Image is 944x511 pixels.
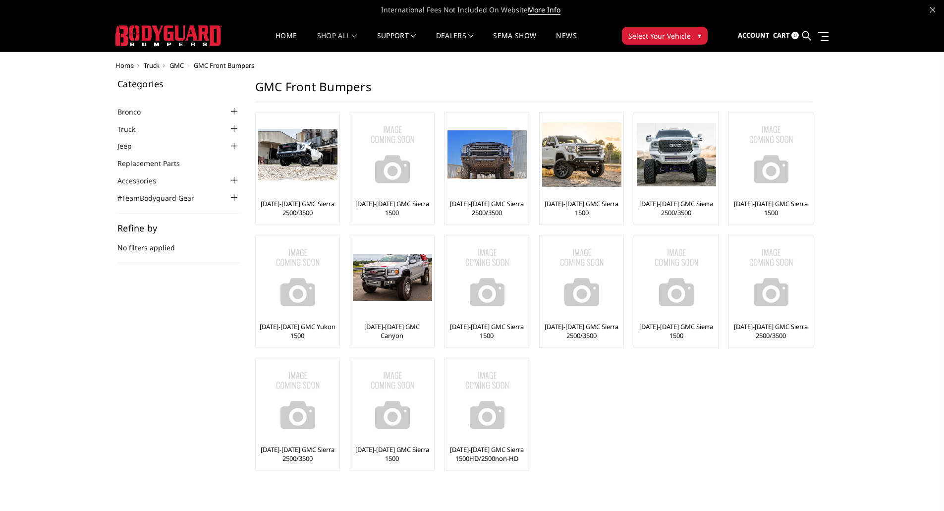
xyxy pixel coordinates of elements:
a: Account [738,22,770,49]
a: Dealers [436,32,474,52]
a: No Image [447,361,526,440]
a: News [556,32,576,52]
span: ▾ [698,30,701,41]
a: [DATE]-[DATE] GMC Sierra 2500/3500 [447,199,526,217]
a: [DATE]-[DATE] GMC Sierra 2500/3500 [542,322,621,340]
a: [DATE]-[DATE] GMC Sierra 1500 [637,322,716,340]
a: GMC [169,61,184,70]
a: shop all [317,32,357,52]
a: [DATE]-[DATE] GMC Sierra 1500 [447,322,526,340]
a: No Image [731,115,810,194]
span: Cart [773,31,790,40]
img: No Image [637,238,716,317]
img: No Image [353,115,432,194]
span: Select Your Vehicle [628,31,691,41]
a: [DATE]-[DATE] GMC Sierra 1500 [353,445,432,463]
a: Home [115,61,134,70]
img: No Image [258,361,337,440]
a: [DATE]-[DATE] GMC Sierra 2500/3500 [637,199,716,217]
h5: Categories [117,79,240,88]
a: [DATE]-[DATE] GMC Sierra 1500 [542,199,621,217]
a: [DATE]-[DATE] GMC Sierra 2500/3500 [731,322,810,340]
a: Cart 0 [773,22,799,49]
a: No Image [258,238,337,317]
button: Select Your Vehicle [622,27,708,45]
img: BODYGUARD BUMPERS [115,25,222,46]
h1: GMC Front Bumpers [255,79,812,102]
a: [DATE]-[DATE] GMC Sierra 1500HD/2500non-HD [447,445,526,463]
iframe: Chat Widget [894,463,944,511]
span: GMC Front Bumpers [194,61,254,70]
a: Support [377,32,416,52]
span: 0 [791,32,799,39]
img: No Image [731,238,811,317]
h5: Refine by [117,224,240,232]
a: Replacement Parts [117,158,192,169]
img: No Image [447,361,527,440]
a: [DATE]-[DATE] GMC Yukon 1500 [258,322,337,340]
a: Home [276,32,297,52]
a: Truck [144,61,160,70]
a: No Image [258,361,337,440]
a: Bronco [117,107,153,117]
img: No Image [447,238,527,317]
a: [DATE]-[DATE] GMC Canyon [353,322,432,340]
div: No filters applied [117,224,240,263]
span: Account [738,31,770,40]
a: #TeamBodyguard Gear [117,193,207,203]
a: [DATE]-[DATE] GMC Sierra 1500 [353,199,432,217]
a: Truck [117,124,148,134]
a: [DATE]-[DATE] GMC Sierra 2500/3500 [258,199,337,217]
a: Accessories [117,175,168,186]
img: No Image [258,238,337,317]
a: [DATE]-[DATE] GMC Sierra 1500 [731,199,810,217]
a: [DATE]-[DATE] GMC Sierra 2500/3500 [258,445,337,463]
img: No Image [731,115,811,194]
a: No Image [447,238,526,317]
a: More Info [528,5,560,15]
img: No Image [353,361,432,440]
a: Jeep [117,141,144,151]
img: No Image [542,238,621,317]
a: No Image [731,238,810,317]
a: SEMA Show [493,32,536,52]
